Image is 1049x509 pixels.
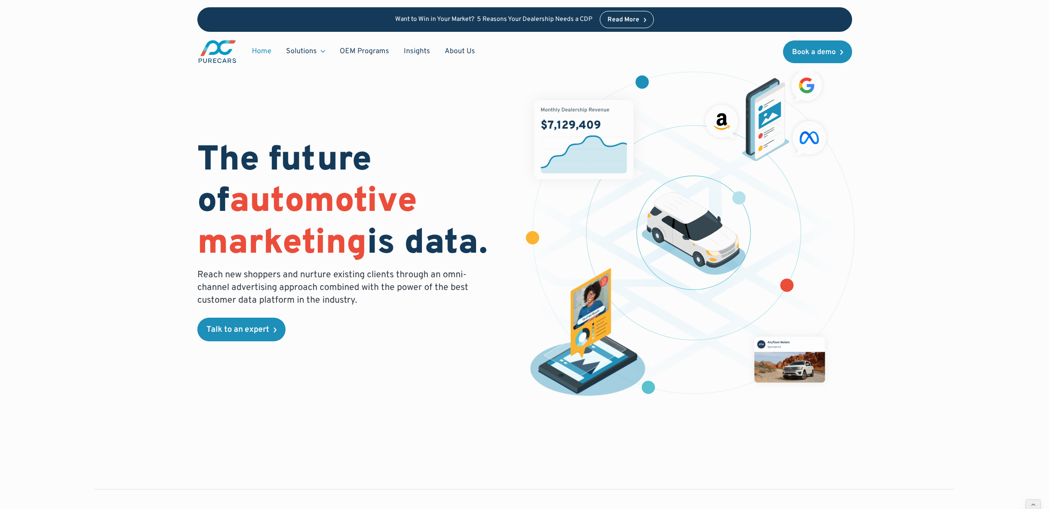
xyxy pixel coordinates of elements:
[600,11,654,28] a: Read More
[197,39,237,64] a: main
[197,269,474,307] p: Reach new shoppers and nurture existing clients through an omni-channel advertising approach comb...
[744,327,834,392] img: mockup of facebook post
[197,318,286,341] a: Talk to an expert
[607,17,639,23] div: Read More
[197,140,514,265] h1: The future of is data.
[437,43,482,60] a: About Us
[245,43,279,60] a: Home
[197,180,417,265] span: automotive marketing
[197,39,237,64] img: purecars logo
[522,268,654,400] img: persona of a buyer
[286,46,317,56] div: Solutions
[534,100,633,179] img: chart showing monthly dealership revenue of $7m
[206,326,269,334] div: Talk to an expert
[397,43,437,60] a: Insights
[642,192,746,275] img: illustration of a vehicle
[332,43,397,60] a: OEM Programs
[395,16,592,24] p: Want to Win in Your Market? 5 Reasons Your Dealership Needs a CDP
[792,49,836,56] div: Book a demo
[783,40,852,63] a: Book a demo
[279,43,332,60] div: Solutions
[701,65,832,161] img: ads on social media and advertising partners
